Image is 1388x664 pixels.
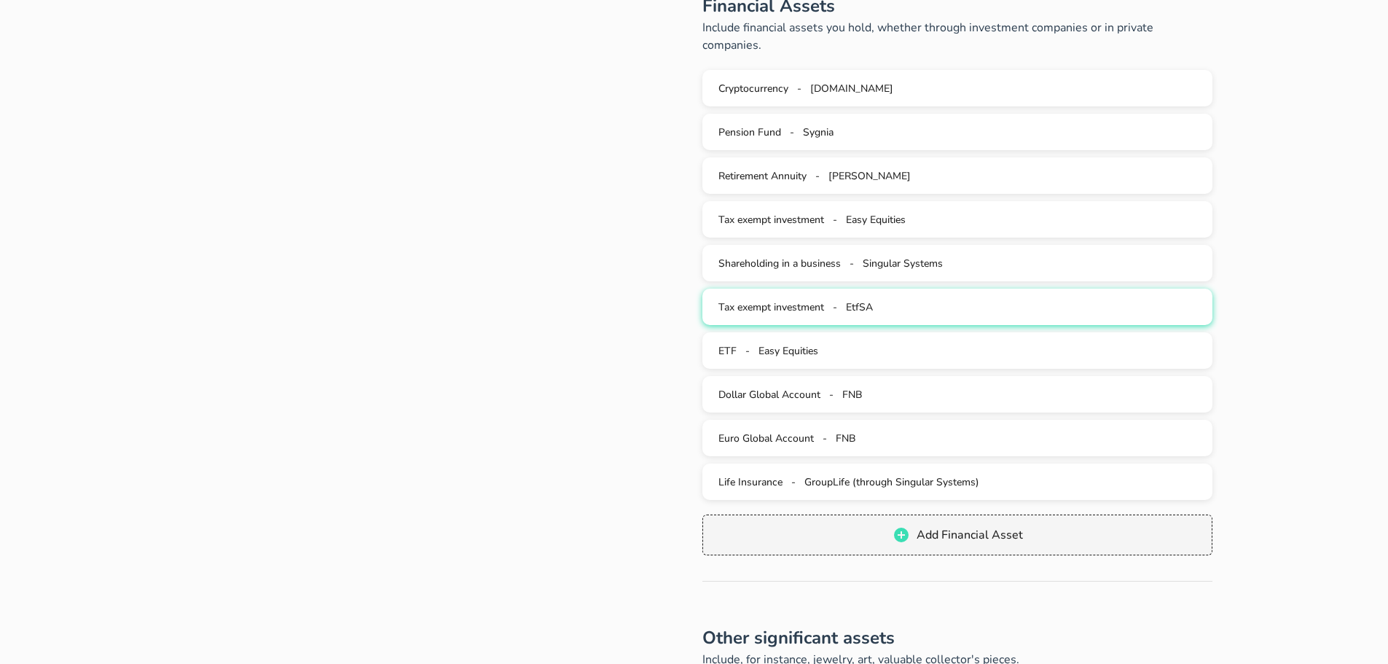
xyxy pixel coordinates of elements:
span: - [815,169,820,183]
span: Easy Equities [758,344,818,358]
span: Sygnia [803,125,834,139]
span: - [745,344,750,358]
span: [PERSON_NAME] [828,169,911,183]
button: Tax exempt investment - Easy Equities [702,201,1212,238]
span: - [791,475,796,489]
span: FNB [836,431,856,445]
h2: Other significant assets [702,625,1212,651]
button: Cryptocurrency - [DOMAIN_NAME] [702,70,1212,106]
button: Retirement Annuity - [PERSON_NAME] [702,157,1212,194]
span: - [833,213,837,227]
p: Include financial assets you hold, whether through investment companies or in private companies. [702,19,1212,54]
span: ETF [718,344,737,358]
span: Euro Global Account [718,431,814,445]
span: Cryptocurrency [718,82,788,95]
span: Retirement Annuity [718,169,807,183]
button: ETF - Easy Equities [702,332,1212,369]
span: [DOMAIN_NAME] [810,82,893,95]
button: Add Financial Asset [702,515,1212,555]
button: Dollar Global Account - FNB [702,376,1212,413]
span: - [797,82,801,95]
button: Euro Global Account - FNB [702,420,1212,456]
span: Shareholding in a business [718,257,841,270]
span: Dollar Global Account [718,388,820,402]
button: Tax exempt investment - EtfSA [702,289,1212,325]
button: Pension Fund - Sygnia [702,114,1212,150]
span: EtfSA [846,300,873,314]
span: Pension Fund [718,125,781,139]
span: Life Insurance [718,475,783,489]
span: - [790,125,794,139]
span: Tax exempt investment [718,300,824,314]
span: - [850,257,854,270]
span: - [833,300,837,314]
button: Shareholding in a business - Singular Systems [702,245,1212,281]
span: GroupLife (through Singular Systems) [804,475,979,489]
button: Life Insurance - GroupLife (through Singular Systems) [702,464,1212,500]
span: Tax exempt investment [718,213,824,227]
span: FNB [842,388,863,402]
span: Singular Systems [863,257,943,270]
span: - [823,431,827,445]
span: Add Financial Asset [916,527,1023,543]
span: Easy Equities [846,213,906,227]
span: - [829,388,834,402]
